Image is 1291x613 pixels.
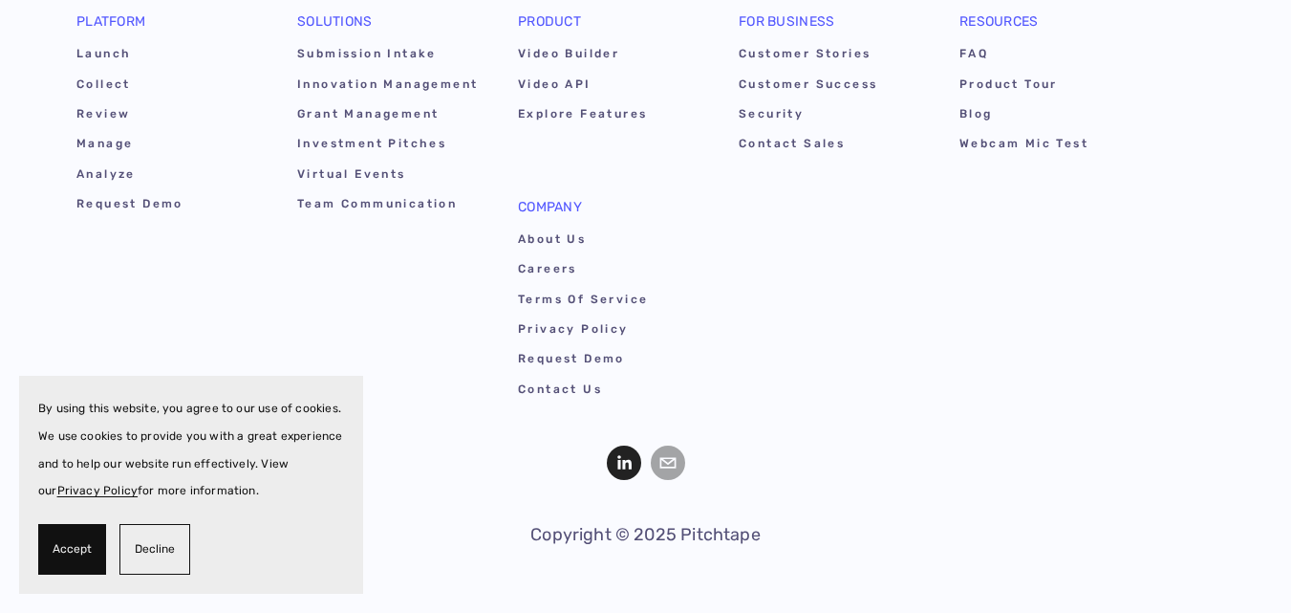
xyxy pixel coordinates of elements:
a: Webcam Mic Test [959,132,1142,162]
a: Manage [76,132,259,162]
a: hello@pitchtape.com [651,446,685,480]
a: Contact Us [518,378,700,407]
p: By using this website, you agree to our use of cookies. We use cookies to provide you with a grea... [38,395,344,505]
div: Product [518,15,700,42]
a: Analyze [76,163,259,192]
a: Product Tour [959,73,1142,102]
a: Privacy Policy [518,317,700,347]
a: Explore Features [518,102,700,132]
a: FAQ [959,42,1142,72]
a: Terms of Service [518,288,700,317]
div: Solutions [297,15,480,42]
a: Review [76,102,259,132]
a: Video Builder [518,42,700,72]
a: About Us [518,228,700,257]
a: Blog [959,102,1142,132]
div: Company [518,201,700,228]
button: Decline [119,524,190,575]
a: LinkedIn [607,446,641,480]
a: Customer Stories [739,42,921,72]
a: Privacy Policy [57,484,139,497]
a: Launch [76,42,259,72]
a: Innovation Management [297,73,480,102]
span: Accept [53,536,92,563]
span: Decline [135,536,175,563]
a: Request Demo [76,192,259,222]
a: Investment Pitches [297,132,480,162]
a: Grant Management [297,102,480,132]
div: Resources [959,15,1142,42]
button: Accept [38,524,106,575]
div: Platform [76,15,259,42]
a: Virtual Events [297,163,480,192]
iframe: Chat Widget [1195,521,1291,613]
a: Contact Sales [739,132,921,162]
a: Submission Intake [297,42,480,72]
a: Team Communication [297,192,480,222]
a: Careers [518,257,700,287]
a: Video API [518,73,700,102]
div: For Business [739,15,921,42]
a: Customer Success [739,73,921,102]
a: Request Demo [518,347,700,377]
p: Copyright © 2025 Pitchtape [369,521,921,549]
a: Collect [76,73,259,102]
section: Cookie banner [19,376,363,594]
a: Security [739,102,921,132]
